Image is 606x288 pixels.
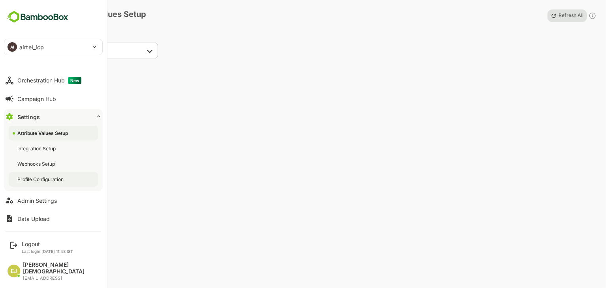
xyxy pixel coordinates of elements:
[4,211,103,226] button: Data Upload
[22,241,73,247] div: Logout
[4,9,71,24] img: BambooboxFullLogoMark.5f36c76dfaba33ec1ec1367b70bb1252.svg
[8,42,17,52] div: AI
[22,249,73,254] p: Last login: [DATE] 11:48 IST
[4,73,103,88] button: Orchestration HubNew
[23,262,99,275] div: [PERSON_NAME][DEMOGRAPHIC_DATA]
[8,265,20,277] div: EJ
[4,39,102,55] div: AIairtel_icp
[17,114,40,120] div: Settings
[17,145,57,152] div: Integration Setup
[17,95,56,102] div: Campaign Hub
[17,215,50,222] div: Data Upload
[19,43,44,51] p: airtel_icp
[4,91,103,107] button: Campaign Hub
[4,109,103,125] button: Settings
[61,32,171,37] p: Attribute Category
[17,197,57,204] div: Admin Settings
[4,193,103,208] button: Admin Settings
[17,77,81,84] div: Orchestration Hub
[68,77,81,84] span: New
[59,43,158,58] div: ​
[17,161,56,167] div: Webhooks Setup
[589,9,597,22] div: Click to refresh values for all attributes in the selected attribute category
[17,130,70,137] div: Attribute Values Setup
[23,276,99,281] div: [EMAIL_ADDRESS]
[17,176,65,183] div: Profile Configuration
